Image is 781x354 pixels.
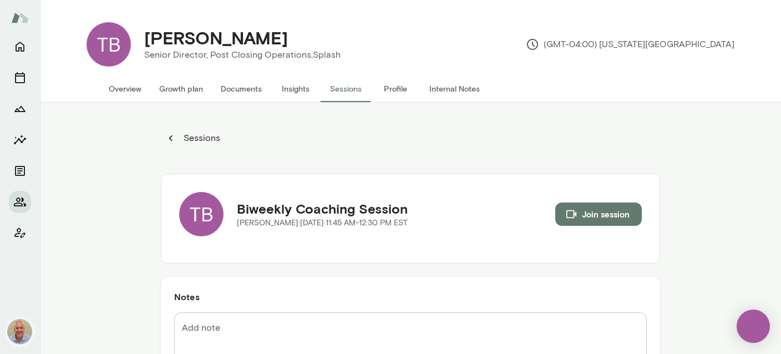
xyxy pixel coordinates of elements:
button: Insights [9,129,31,151]
button: Insights [271,75,321,102]
h5: Biweekly Coaching Session [237,200,408,218]
h4: [PERSON_NAME] [144,27,288,48]
button: Profile [371,75,420,102]
img: Mento [11,7,29,28]
p: Sessions [181,132,220,145]
h6: Notes [174,290,647,304]
button: Overview [100,75,150,102]
button: Sessions [161,127,226,149]
button: Sessions [321,75,371,102]
button: Members [9,191,31,213]
button: Internal Notes [420,75,489,102]
div: TB [179,192,224,236]
button: Client app [9,222,31,244]
button: Documents [212,75,271,102]
p: (GMT-04:00) [US_STATE][GEOGRAPHIC_DATA] [526,38,734,51]
button: Growth Plan [9,98,31,120]
button: Sessions [9,67,31,89]
p: [PERSON_NAME] · [DATE] · 11:45 AM-12:30 PM EST [237,218,408,229]
button: Documents [9,160,31,182]
div: TB [87,22,131,67]
button: Growth plan [150,75,212,102]
p: Senior Director, Post Closing Operations, Splash [144,48,341,62]
img: Marc Friedman [7,318,33,345]
button: Join session [555,203,642,226]
button: Home [9,36,31,58]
